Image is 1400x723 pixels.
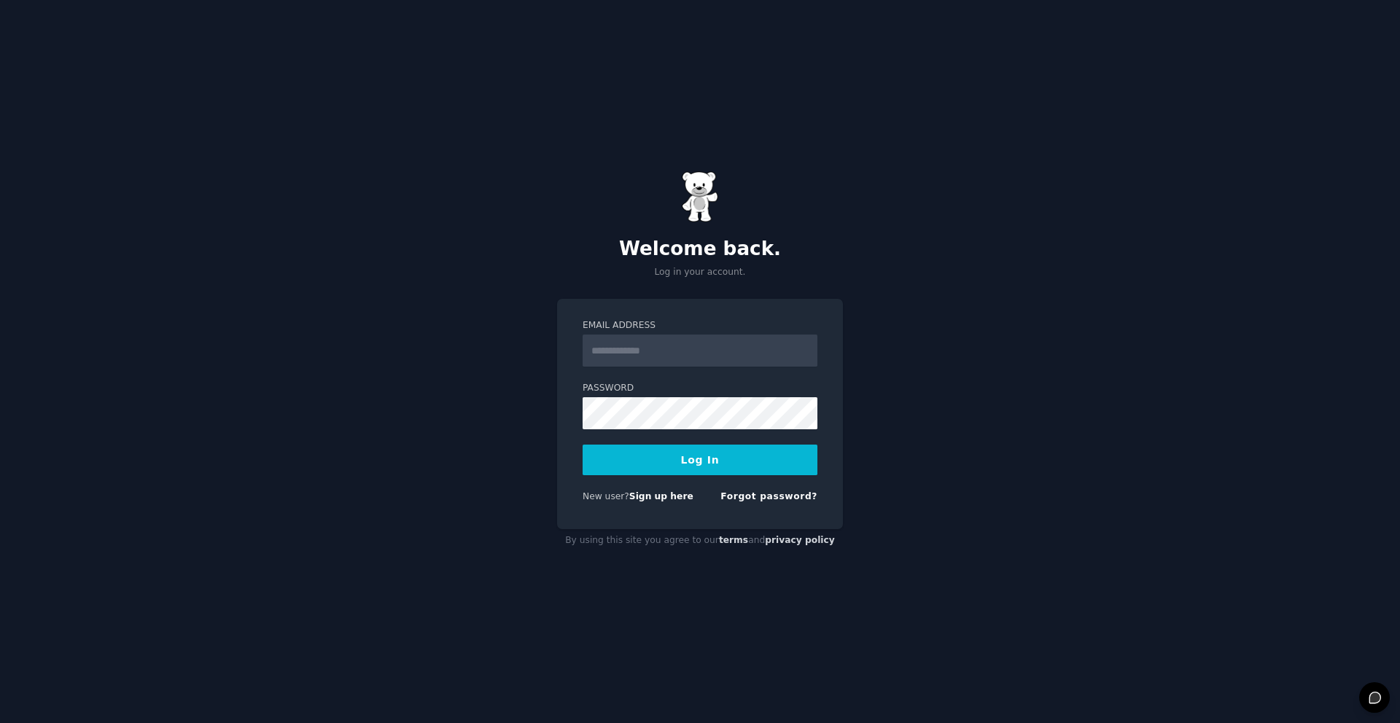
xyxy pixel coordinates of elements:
img: Gummy Bear [682,171,718,222]
span: New user? [583,491,629,501]
label: Email Address [583,319,817,332]
div: By using this site you agree to our and [557,529,843,552]
h2: Welcome back. [557,238,843,261]
label: Password [583,382,817,395]
a: terms [719,535,748,545]
button: Log In [583,445,817,475]
a: Forgot password? [720,491,817,501]
a: Sign up here [629,491,693,501]
p: Log in your account. [557,266,843,279]
a: privacy policy [765,535,835,545]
